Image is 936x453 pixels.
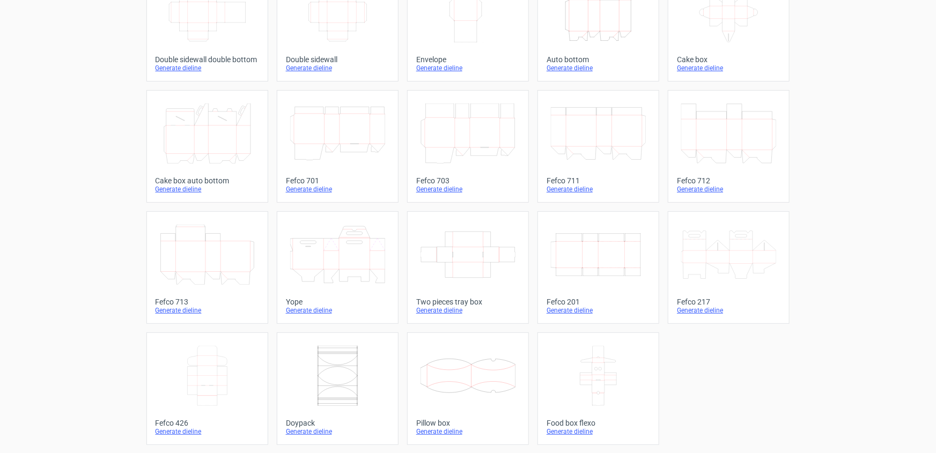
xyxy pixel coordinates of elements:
div: Generate dieline [416,427,520,436]
div: Generate dieline [547,64,650,72]
div: Cake box auto bottom [156,176,259,185]
div: Auto bottom [547,55,650,64]
div: Two pieces tray box [416,298,520,306]
div: Generate dieline [286,185,389,194]
div: Envelope [416,55,520,64]
div: Fefco 217 [677,298,780,306]
a: Fefco 426Generate dieline [146,332,268,445]
div: Fefco 703 [416,176,520,185]
div: Generate dieline [286,306,389,315]
div: Generate dieline [677,306,780,315]
a: Fefco 713Generate dieline [146,211,268,324]
div: Double sidewall [286,55,389,64]
div: Generate dieline [416,64,520,72]
div: Pillow box [416,419,520,427]
div: Generate dieline [416,185,520,194]
div: Fefco 711 [547,176,650,185]
div: Fefco 701 [286,176,389,185]
div: Generate dieline [156,185,259,194]
a: Fefco 201Generate dieline [537,211,659,324]
div: Generate dieline [156,427,259,436]
a: YopeGenerate dieline [277,211,399,324]
div: Yope [286,298,389,306]
a: Pillow boxGenerate dieline [407,332,529,445]
a: Fefco 217Generate dieline [668,211,790,324]
div: Cake box [677,55,780,64]
div: Generate dieline [156,306,259,315]
a: Food box flexoGenerate dieline [537,332,659,445]
div: Generate dieline [547,185,650,194]
div: Fefco 426 [156,419,259,427]
div: Food box flexo [547,419,650,427]
div: Generate dieline [286,427,389,436]
div: Generate dieline [547,427,650,436]
a: Fefco 701Generate dieline [277,90,399,203]
a: Fefco 711Generate dieline [537,90,659,203]
div: Generate dieline [547,306,650,315]
div: Fefco 201 [547,298,650,306]
div: Doypack [286,419,389,427]
div: Fefco 713 [156,298,259,306]
div: Generate dieline [677,64,780,72]
div: Fefco 712 [677,176,780,185]
div: Generate dieline [416,306,520,315]
div: Generate dieline [677,185,780,194]
a: Fefco 712Generate dieline [668,90,790,203]
a: Cake box auto bottomGenerate dieline [146,90,268,203]
div: Double sidewall double bottom [156,55,259,64]
a: DoypackGenerate dieline [277,332,399,445]
div: Generate dieline [156,64,259,72]
a: Fefco 703Generate dieline [407,90,529,203]
div: Generate dieline [286,64,389,72]
a: Two pieces tray boxGenerate dieline [407,211,529,324]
